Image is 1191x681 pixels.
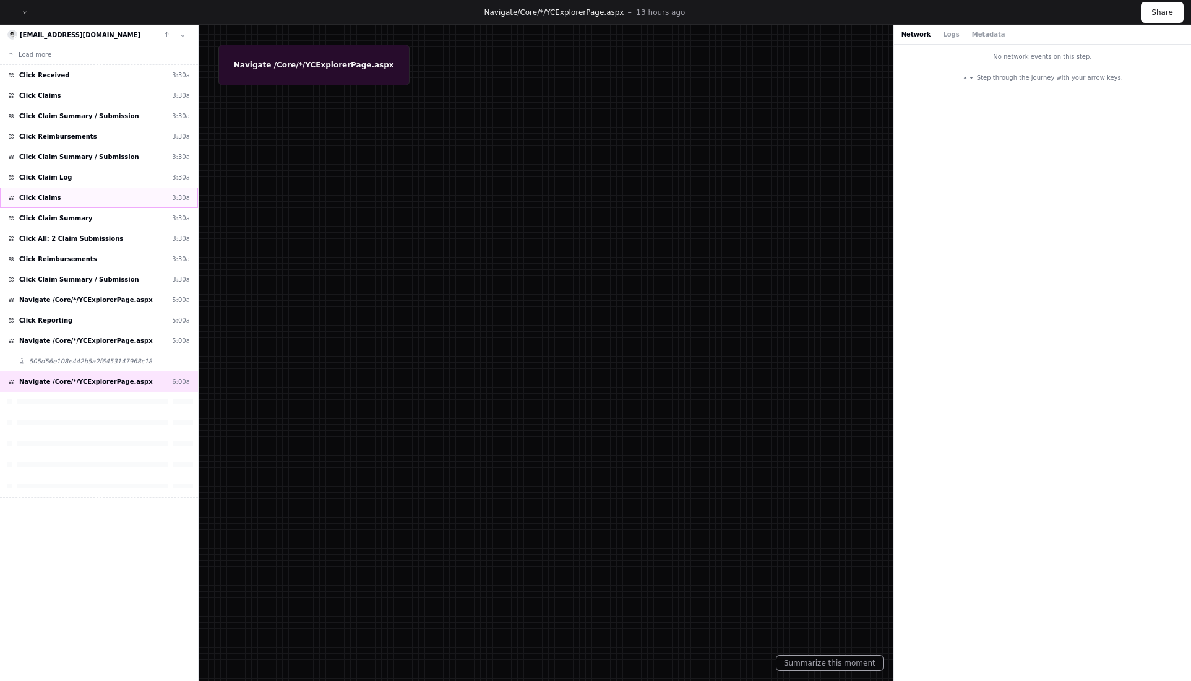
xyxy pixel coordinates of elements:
p: 13 hours ago [636,7,685,17]
span: Click Received [19,71,69,80]
span: Click Claim Summary / Submission [19,152,139,162]
button: Summarize this moment [776,655,884,671]
div: 3:30a [172,132,190,141]
img: 5.svg [9,31,17,39]
span: Navigate /Core/*/YCExplorerPage.aspx [19,377,153,386]
div: 3:30a [172,234,190,243]
div: No network events on this step. [894,45,1191,69]
span: Click Claims [19,91,61,100]
span: Navigate /Core/*/YCExplorerPage.aspx [19,295,153,305]
span: Click Claim Summary / Submission [19,111,139,121]
span: Click Claims [19,193,61,202]
span: Step through the journey with your arrow keys. [977,73,1123,82]
div: 3:30a [172,71,190,80]
div: 3:30a [172,254,190,264]
button: Network [901,30,931,39]
span: Navigate [484,8,518,17]
div: 3:30a [172,91,190,100]
div: 5:00a [172,336,190,345]
span: Click Claim Summary / Submission [19,275,139,284]
button: Logs [943,30,959,39]
div: 6:00a [172,377,190,386]
span: /Core/*/YCExplorerPage.aspx [517,8,624,17]
span: Load more [19,50,51,59]
span: Click Reimbursements [19,254,97,264]
span: Click All: 2 Claim Submissions [19,234,123,243]
div: 3:30a [172,111,190,121]
div: 5:00a [172,295,190,305]
div: 3:30a [172,193,190,202]
span: Click Claim Summary [19,214,92,223]
span: Click Claim Log [19,173,72,182]
a: [EMAIL_ADDRESS][DOMAIN_NAME] [20,32,140,38]
div: 3:30a [172,214,190,223]
span: Click Reporting [19,316,72,325]
div: 5:00a [172,316,190,325]
div: 3:30a [172,173,190,182]
button: Share [1141,2,1184,23]
span: 505d56e108e442b5a2f6453147968c18 [29,357,152,366]
span: Navigate /Core/*/YCExplorerPage.aspx [19,336,153,345]
div: 3:30a [172,152,190,162]
button: Metadata [972,30,1005,39]
div: 3:30a [172,275,190,284]
span: Click Reimbursements [19,132,97,141]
